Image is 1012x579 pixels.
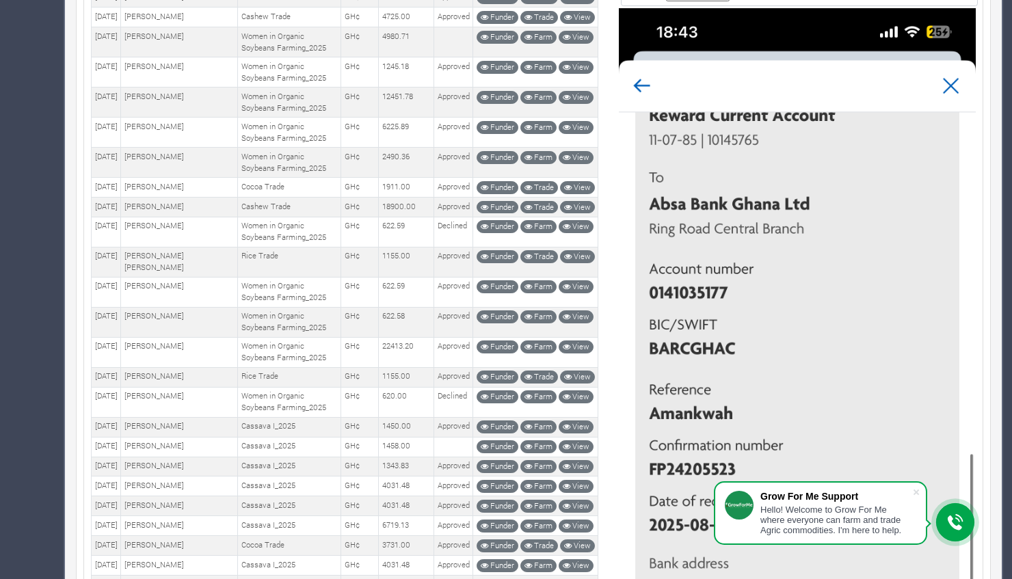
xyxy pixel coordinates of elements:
[121,337,238,367] td: [PERSON_NAME]
[520,31,557,44] a: Farm
[520,539,558,552] a: Trade
[238,217,341,247] td: Women in Organic Soybeans Farming_2025
[238,367,341,387] td: Rice Trade
[520,201,558,214] a: Trade
[560,181,595,194] a: View
[477,340,518,353] a: Funder
[477,220,518,233] a: Funder
[477,280,518,293] a: Funder
[477,500,518,513] a: Funder
[559,220,594,233] a: View
[92,556,121,576] td: [DATE]
[559,440,594,453] a: View
[520,220,557,233] a: Farm
[341,536,379,556] td: GH¢
[92,217,121,247] td: [DATE]
[121,277,238,307] td: [PERSON_NAME]
[341,556,379,576] td: GH¢
[92,417,121,437] td: [DATE]
[520,11,558,24] a: Trade
[520,181,558,194] a: Trade
[379,367,434,387] td: 1155.00
[477,201,518,214] a: Funder
[379,87,434,118] td: 12451.78
[238,536,341,556] td: Cocoa Trade
[379,437,434,457] td: 1458.00
[379,496,434,516] td: 4031.48
[238,87,341,118] td: Women in Organic Soybeans Farming_2025
[379,198,434,217] td: 18900.00
[238,148,341,178] td: Women in Organic Soybeans Farming_2025
[520,151,557,164] a: Farm
[121,367,238,387] td: [PERSON_NAME]
[520,460,557,473] a: Farm
[92,476,121,496] td: [DATE]
[121,476,238,496] td: [PERSON_NAME]
[559,500,594,513] a: View
[341,367,379,387] td: GH¢
[238,178,341,198] td: Cocoa Trade
[341,217,379,247] td: GH¢
[477,460,518,473] a: Funder
[477,420,518,433] a: Funder
[434,496,473,516] td: Approved
[92,367,121,387] td: [DATE]
[121,516,238,536] td: [PERSON_NAME]
[121,247,238,277] td: [PERSON_NAME] [PERSON_NAME]
[520,440,557,453] a: Farm
[379,307,434,337] td: 622.58
[92,337,121,367] td: [DATE]
[434,178,473,198] td: Approved
[559,310,594,323] a: View
[238,437,341,457] td: Cassava I_2025
[559,460,594,473] a: View
[434,87,473,118] td: Approved
[379,536,434,556] td: 3731.00
[92,27,121,57] td: [DATE]
[559,420,594,433] a: View
[520,250,558,263] a: Trade
[560,201,595,214] a: View
[341,417,379,437] td: GH¢
[121,387,238,417] td: [PERSON_NAME]
[559,31,594,44] a: View
[341,178,379,198] td: GH¢
[434,476,473,496] td: Approved
[341,148,379,178] td: GH¢
[238,417,341,437] td: Cassava I_2025
[379,178,434,198] td: 1911.00
[92,516,121,536] td: [DATE]
[121,417,238,437] td: [PERSON_NAME]
[92,198,121,217] td: [DATE]
[92,178,121,198] td: [DATE]
[341,307,379,337] td: GH¢
[477,31,518,44] a: Funder
[379,337,434,367] td: 22413.20
[434,8,473,27] td: Approved
[434,387,473,417] td: Declined
[121,307,238,337] td: [PERSON_NAME]
[92,87,121,118] td: [DATE]
[434,118,473,148] td: Approved
[477,539,518,552] a: Funder
[379,457,434,476] td: 1343.83
[434,536,473,556] td: Approved
[559,121,594,134] a: View
[379,476,434,496] td: 4031.48
[341,27,379,57] td: GH¢
[379,57,434,87] td: 1245.18
[520,520,557,533] a: Farm
[92,277,121,307] td: [DATE]
[559,91,594,104] a: View
[379,556,434,576] td: 4031.48
[92,536,121,556] td: [DATE]
[477,11,518,24] a: Funder
[520,310,557,323] a: Farm
[121,437,238,457] td: [PERSON_NAME]
[341,8,379,27] td: GH¢
[121,556,238,576] td: [PERSON_NAME]
[379,8,434,27] td: 4725.00
[238,198,341,217] td: Cashew Trade
[520,61,557,74] a: Farm
[379,27,434,57] td: 4980.71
